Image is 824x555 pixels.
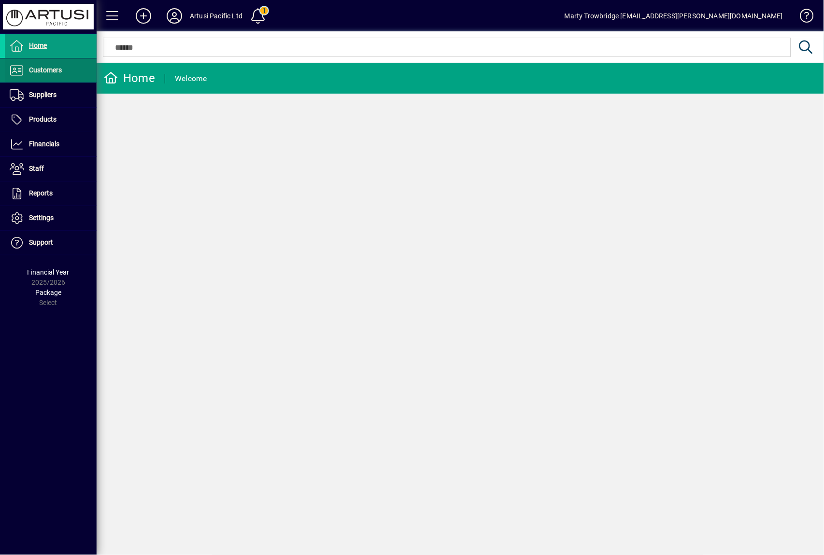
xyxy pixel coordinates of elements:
button: Add [128,7,159,25]
a: Staff [5,157,97,181]
a: Financials [5,132,97,156]
a: Knowledge Base [793,2,812,33]
a: Products [5,108,97,132]
a: Settings [5,206,97,230]
div: Marty Trowbridge [EMAIL_ADDRESS][PERSON_NAME][DOMAIN_NAME] [565,8,783,24]
span: Settings [29,214,54,222]
span: Products [29,115,57,123]
a: Customers [5,58,97,83]
span: Financials [29,140,59,148]
span: Package [35,289,61,296]
a: Reports [5,181,97,206]
div: Home [104,70,155,86]
a: Support [5,231,97,255]
button: Profile [159,7,190,25]
span: Reports [29,189,53,197]
span: Staff [29,165,44,172]
span: Support [29,238,53,246]
span: Suppliers [29,91,57,98]
div: Artusi Pacific Ltd [190,8,242,24]
span: Home [29,42,47,49]
span: Customers [29,66,62,74]
a: Suppliers [5,83,97,107]
span: Financial Year [28,268,70,276]
div: Welcome [175,71,207,86]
